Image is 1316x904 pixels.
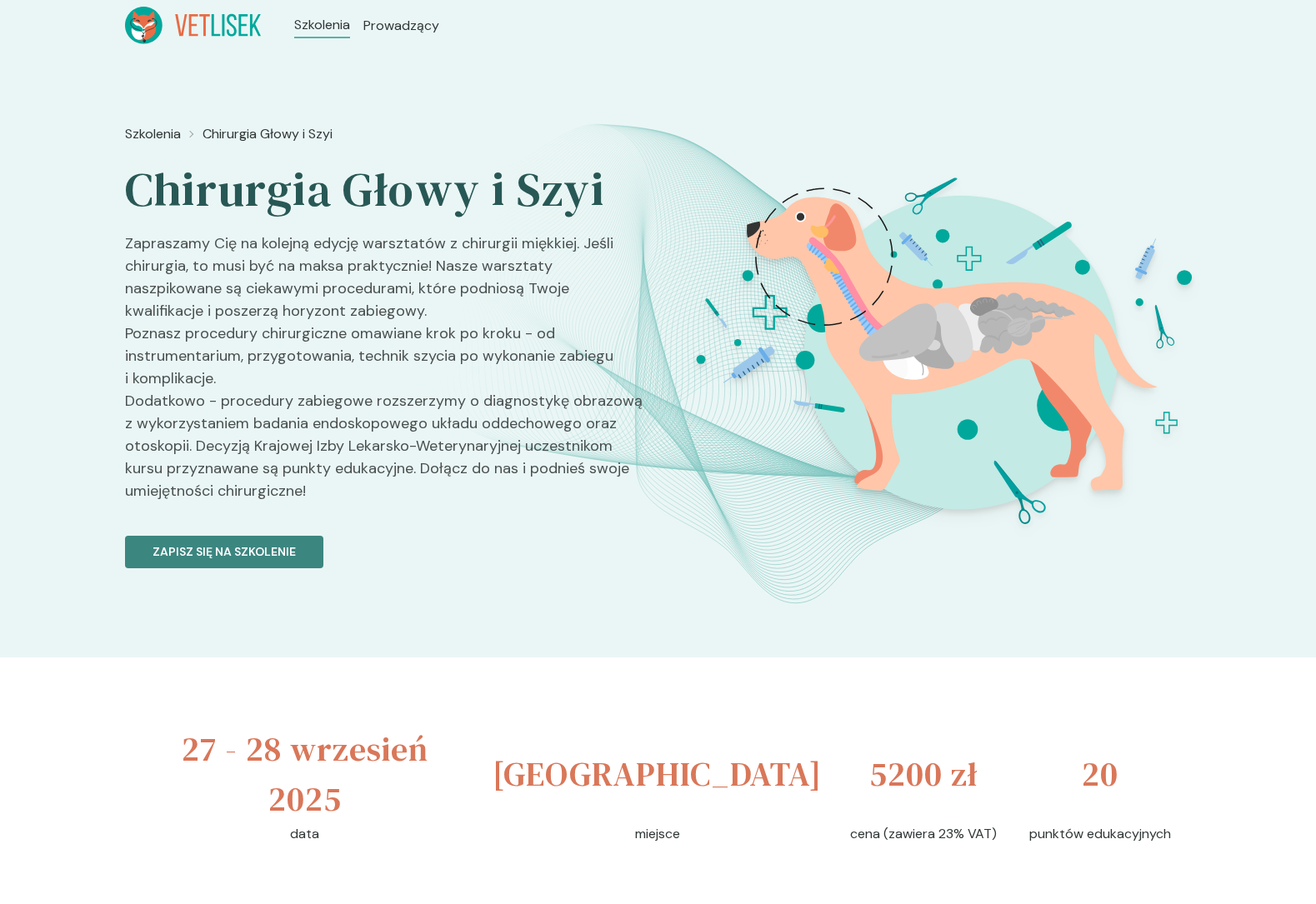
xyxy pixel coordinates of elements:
p: Zapisz się na szkolenie [153,543,296,561]
a: Szkolenia [125,124,181,144]
img: ZqFXeh5LeNNTxeHw_ChiruGS_BT.svg [656,117,1248,562]
h3: [GEOGRAPHIC_DATA] [493,749,822,799]
h3: 5200 zł [869,749,978,799]
p: punktów edukacyjnych [1029,824,1171,844]
p: miejsce [635,824,680,844]
h3: 27 - 28 wrzesień 2025 [145,724,465,824]
h3: 20 [1082,749,1118,799]
p: cena (zawiera 23% VAT) [850,824,997,844]
p: data [290,824,319,844]
a: Szkolenia [294,15,350,35]
button: Zapisz się na szkolenie [125,536,323,568]
a: Zapisz się na szkolenie [125,516,645,568]
p: Zapraszamy Cię na kolejną edycję warsztatów z chirurgii miękkiej. Jeśli chirurgia, to musi być na... [125,232,645,516]
a: Chirurgia Głowy i Szyi [203,124,333,144]
a: Prowadzący [363,16,439,36]
h2: Chirurgia Głowy i Szyi [125,161,645,219]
